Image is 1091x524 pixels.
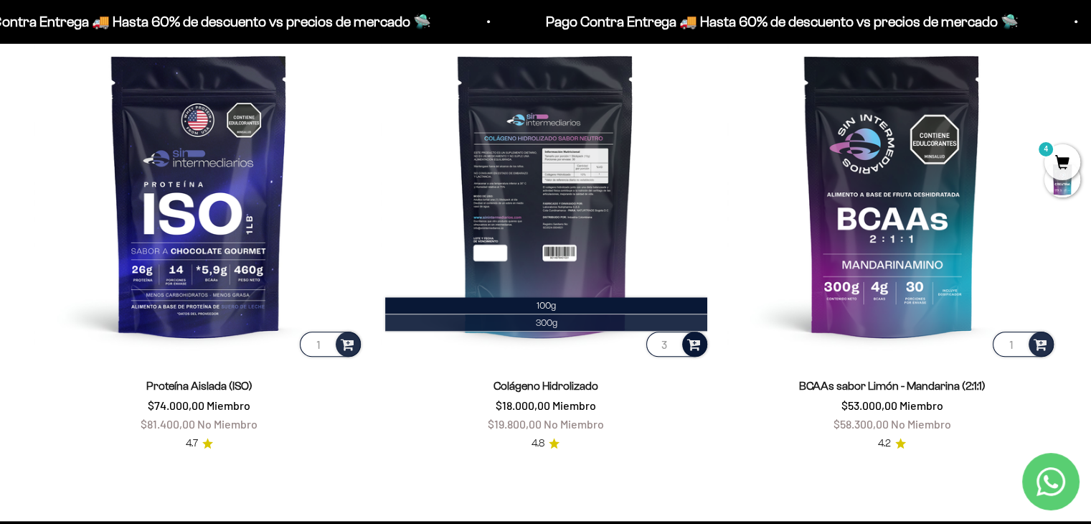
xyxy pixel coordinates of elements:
[532,436,559,452] a: 4.84.8 de 5.0 estrellas
[544,417,604,431] span: No Miembro
[552,398,596,412] span: Miembro
[1037,141,1054,158] mark: 4
[833,417,889,431] span: $58.300,00
[488,417,542,431] span: $19.800,00
[197,417,258,431] span: No Miembro
[207,398,250,412] span: Miembro
[799,380,986,392] a: BCAAs sabor Limón - Mandarina (2:1:1)
[186,436,198,452] span: 4.7
[1044,156,1080,172] a: 4
[532,436,544,452] span: 4.8
[542,10,1014,33] p: Pago Contra Entrega 🚚 Hasta 60% de descuento vs precios de mercado 🛸
[899,398,943,412] span: Miembro
[148,398,204,412] span: $74.000,00
[878,436,891,452] span: 4.2
[878,436,906,452] a: 4.24.2 de 5.0 estrellas
[496,398,550,412] span: $18.000,00
[141,417,195,431] span: $81.400,00
[891,417,951,431] span: No Miembro
[381,30,710,360] img: Colágeno Hidrolizado
[493,380,598,392] a: Colágeno Hidrolizado
[186,436,213,452] a: 4.74.7 de 5.0 estrellas
[537,300,556,311] span: 100g
[536,317,557,328] span: 300g
[146,380,252,392] a: Proteína Aislada (ISO)
[841,398,897,412] span: $53.000,00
